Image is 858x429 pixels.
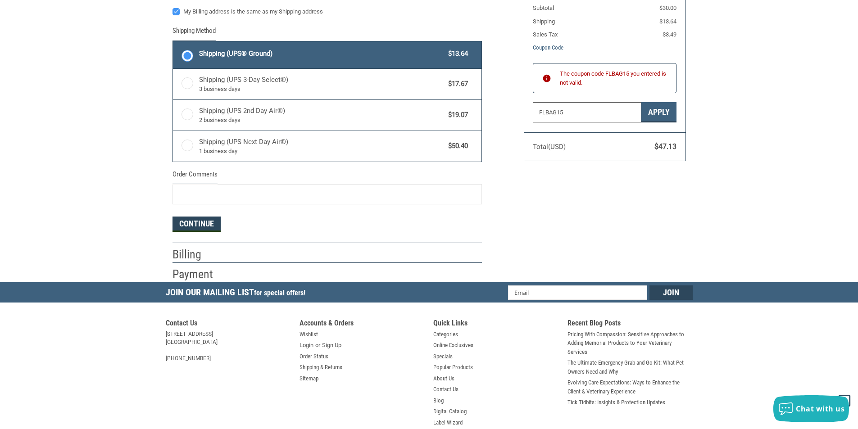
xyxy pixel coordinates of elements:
[444,110,468,120] span: $19.07
[173,217,221,232] button: Continue
[560,69,667,87] div: The coupon code FLBAG15 you entered is not valid.
[433,418,463,427] a: Label Wizard
[300,374,318,383] a: Sitemap
[433,363,473,372] a: Popular Products
[663,31,676,38] span: $3.49
[567,358,693,376] a: The Ultimate Emergency Grab-and-Go Kit: What Pet Owners Need and Why
[173,267,225,282] h2: Payment
[199,106,444,125] span: Shipping (UPS 2nd Day Air®)
[310,341,326,350] span: or
[166,282,310,305] h5: Join Our Mailing List
[659,5,676,11] span: $30.00
[173,247,225,262] h2: Billing
[567,398,665,407] a: Tick Tidbits: Insights & Protection Updates
[567,330,693,357] a: Pricing With Compassion: Sensitive Approaches to Adding Memorial Products to Your Veterinary Serv...
[567,319,693,330] h5: Recent Blog Posts
[199,116,444,125] span: 2 business days
[567,378,693,396] a: Evolving Care Expectations: Ways to Enhance the Client & Veterinary Experience
[641,102,676,122] button: Apply
[300,319,425,330] h5: Accounts & Orders
[199,85,444,94] span: 3 business days
[433,330,458,339] a: Categories
[508,285,647,300] input: Email
[533,18,555,25] span: Shipping
[300,352,328,361] a: Order Status
[254,289,305,297] span: for special offers!
[659,18,676,25] span: $13.64
[433,341,473,350] a: Online Exclusives
[433,407,467,416] a: Digital Catalog
[199,147,444,156] span: 1 business day
[300,330,318,339] a: Wishlist
[300,341,313,350] a: Login
[654,142,676,151] span: $47.13
[796,404,844,414] span: Chat with us
[773,395,849,422] button: Chat with us
[433,385,459,394] a: Contact Us
[433,319,558,330] h5: Quick Links
[533,44,563,51] a: Coupon Code
[444,141,468,151] span: $50.40
[533,31,558,38] span: Sales Tax
[173,26,216,41] legend: Shipping Method
[173,8,482,15] label: My Billing address is the same as my Shipping address
[199,75,444,94] span: Shipping (UPS 3-Day Select®)
[433,352,453,361] a: Specials
[533,102,641,122] input: Gift Certificate or Coupon Code
[300,363,342,372] a: Shipping & Returns
[444,49,468,59] span: $13.64
[433,374,454,383] a: About Us
[199,137,444,156] span: Shipping (UPS Next Day Air®)
[533,143,566,151] span: Total (USD)
[533,5,554,11] span: Subtotal
[433,396,444,405] a: Blog
[649,285,693,300] input: Join
[173,169,218,184] legend: Order Comments
[322,341,341,350] a: Sign Up
[166,330,291,362] address: [STREET_ADDRESS] [GEOGRAPHIC_DATA] [PHONE_NUMBER]
[166,319,291,330] h5: Contact Us
[444,79,468,89] span: $17.67
[199,49,444,59] span: Shipping (UPS® Ground)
